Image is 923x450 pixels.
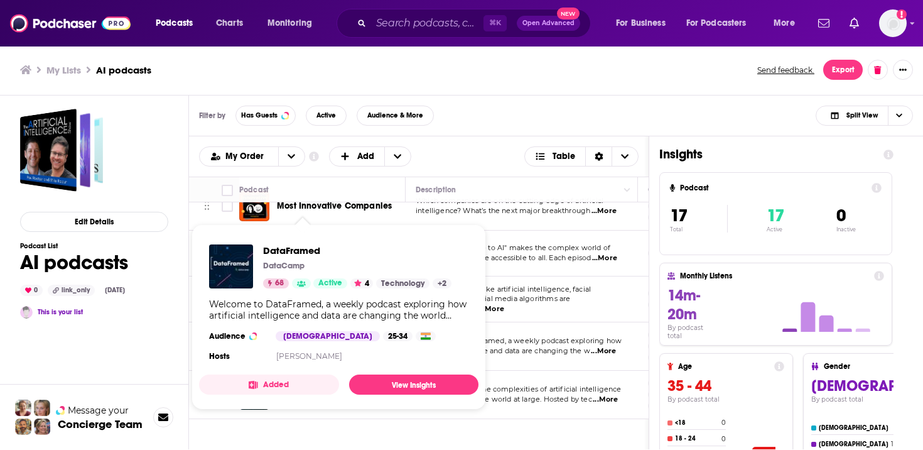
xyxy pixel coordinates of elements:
[316,112,336,119] span: Active
[767,205,784,226] span: 17
[263,244,451,256] a: DataFramed
[34,419,50,435] img: Barbara Profile
[275,277,284,290] span: 68
[483,15,507,31] span: ⌘ K
[813,13,834,34] a: Show notifications dropdown
[620,182,635,197] button: Column Actions
[318,277,342,290] span: Active
[276,351,342,361] a: [PERSON_NAME]
[591,206,617,216] span: ...More
[667,376,784,395] h3: 35 - 44
[648,341,688,351] a: Business
[48,285,95,296] div: link_only
[479,304,504,314] span: ...More
[357,152,374,161] span: Add
[416,253,591,262] span: Artificial Intelligence accessible to all. Each episod
[199,111,225,120] h3: Filter by
[222,200,233,212] span: Toggle select row
[667,395,784,403] h4: By podcast total
[329,146,412,167] button: + Add
[200,152,278,161] button: open menu
[819,424,891,432] h4: [DEMOGRAPHIC_DATA]
[306,106,347,126] button: Active
[156,14,193,32] span: Podcasts
[675,419,719,427] h4: <18
[383,331,413,341] div: 25-34
[68,404,129,417] span: Message your
[816,106,913,126] h2: Choose View
[46,64,81,76] a: My Lists
[553,152,575,161] span: Table
[20,306,33,319] img: Kerry Metzdorf
[836,205,846,226] span: 0
[15,419,31,435] img: Jon Profile
[309,151,319,163] a: Show additional information
[371,13,483,33] input: Search podcasts, credits, & more...
[670,226,727,233] p: Total
[678,13,765,33] button: open menu
[648,390,677,400] a: News
[96,64,151,76] h3: AI podcasts
[819,441,888,448] h4: [DEMOGRAPHIC_DATA]
[433,278,451,288] a: +2
[517,16,580,31] button: Open AdvancedNew
[648,378,699,388] a: Technology
[891,440,897,448] h4: 12
[263,261,305,271] p: DataCamp
[648,248,699,258] a: Technology
[350,278,373,288] button: 4
[416,243,610,252] span: "A Beginner's Guide to AI" makes the complex world of
[357,106,434,126] button: Audience & More
[675,435,719,442] h4: 18 - 24
[367,112,423,119] span: Audience & More
[208,13,251,33] a: Charts
[349,375,478,395] a: View Insights
[20,285,43,296] div: 0
[58,418,143,431] h3: Concierge Team
[774,14,795,32] span: More
[648,212,677,222] a: News
[846,112,878,119] span: Split View
[267,14,312,32] span: Monitoring
[277,200,392,212] a: Most Innovative Companies
[276,331,380,341] div: [DEMOGRAPHIC_DATA]
[239,182,269,197] div: Podcast
[593,395,618,405] span: ...More
[648,401,696,411] a: Tech News
[678,362,769,371] h4: Age
[648,330,699,340] a: Technology
[416,336,622,345] span: Welcome to DataFramed, a weekly podcast exploring how
[225,152,268,161] span: My Order
[648,300,688,310] a: Business
[216,14,243,32] span: Charts
[522,20,575,26] span: Open Advanced
[753,65,818,75] button: Send feedback.
[585,147,612,166] div: Sort Direction
[20,212,168,232] button: Edit Details
[648,201,699,211] a: Technology
[209,244,253,288] img: DataFramed
[277,200,392,211] span: Most Innovative Companies
[376,278,429,288] a: Technology
[659,146,873,162] h1: Insights
[845,13,864,34] a: Show notifications dropdown
[34,400,50,416] img: Jules Profile
[15,400,31,416] img: Sydney Profile
[20,109,103,192] span: AI podcasts
[263,278,289,288] a: 68
[203,197,211,216] button: Move
[524,146,639,167] button: Choose View
[239,191,269,221] img: Most Innovative Companies
[557,8,580,19] span: New
[416,285,591,294] span: New technologies like artificial intelligence, facial
[879,9,907,37] img: User Profile
[686,14,747,32] span: For Podcasters
[235,106,296,126] button: Has Guests
[209,299,468,321] div: Welcome to DataFramed, a weekly podcast exploring how artificial intelligence and data are changi...
[38,308,83,316] a: This is your list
